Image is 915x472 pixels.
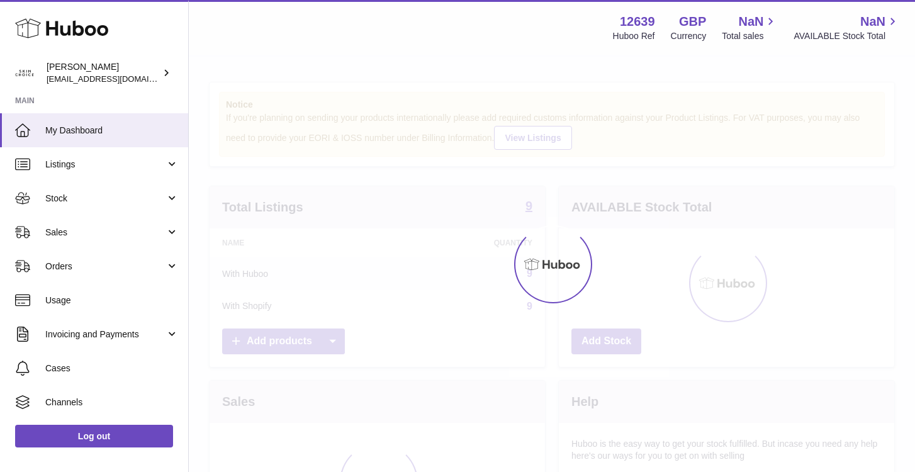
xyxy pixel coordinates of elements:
[45,295,179,306] span: Usage
[620,13,655,30] strong: 12639
[45,193,166,205] span: Stock
[722,30,778,42] span: Total sales
[45,159,166,171] span: Listings
[860,13,885,30] span: NaN
[679,13,706,30] strong: GBP
[45,362,179,374] span: Cases
[671,30,707,42] div: Currency
[45,396,179,408] span: Channels
[738,13,763,30] span: NaN
[47,74,185,84] span: [EMAIL_ADDRESS][DOMAIN_NAME]
[45,261,166,273] span: Orders
[45,125,179,137] span: My Dashboard
[15,64,34,82] img: admin@skinchoice.com
[45,329,166,340] span: Invoicing and Payments
[45,227,166,239] span: Sales
[794,30,900,42] span: AVAILABLE Stock Total
[794,13,900,42] a: NaN AVAILABLE Stock Total
[47,61,160,85] div: [PERSON_NAME]
[722,13,778,42] a: NaN Total sales
[613,30,655,42] div: Huboo Ref
[15,425,173,447] a: Log out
